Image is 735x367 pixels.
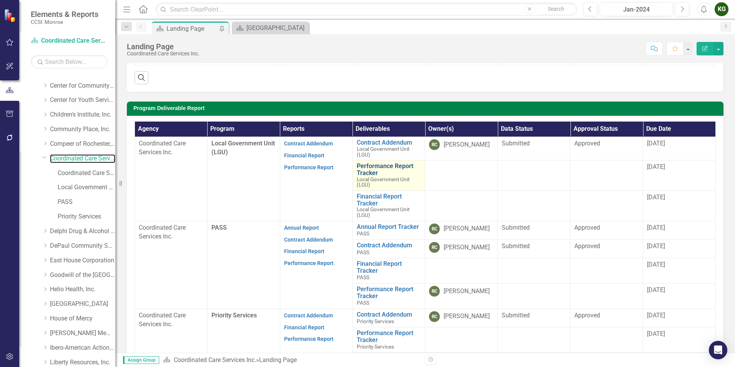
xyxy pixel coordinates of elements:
[246,23,307,33] div: [GEOGRAPHIC_DATA]
[357,274,369,280] span: PASS
[502,242,530,250] span: Submitted
[284,164,334,170] a: Performance Report
[357,311,421,318] a: Contract Addendum
[574,312,600,319] span: Approved
[570,221,643,239] td: Double-Click to Edit
[284,152,324,158] a: Financial Report
[429,311,440,322] div: RC
[570,327,643,352] td: Double-Click to Edit
[284,260,334,266] a: Performance Report
[357,260,421,274] a: Financial Report Tracker
[425,137,498,160] td: Double-Click to Edit
[570,191,643,221] td: Double-Click to Edit
[357,344,394,350] span: Priority Services
[647,261,665,268] span: [DATE]
[647,140,665,147] span: [DATE]
[502,224,530,231] span: Submitted
[31,55,108,68] input: Search Below...
[425,327,498,352] td: Double-Click to Edit
[31,19,98,25] small: CCSI: Monroe
[574,224,600,231] span: Approved
[498,221,570,239] td: Double-Click to Edit
[498,137,570,160] td: Double-Click to Edit
[353,283,425,309] td: Double-Click to Edit Right Click for Context Menu
[647,163,665,170] span: [DATE]
[643,160,716,191] td: Double-Click to Edit
[50,358,115,367] a: Liberty Resources, Inc.
[647,194,665,201] span: [DATE]
[357,249,369,255] span: PASS
[574,140,600,147] span: Approved
[284,225,319,231] a: Annual Report
[166,24,217,33] div: Landing Page
[570,137,643,160] td: Double-Click to Edit
[425,309,498,327] td: Double-Click to Edit
[425,160,498,191] td: Double-Click to Edit
[357,146,409,158] span: Local Government Unit (LGU)
[425,221,498,239] td: Double-Click to Edit
[50,242,115,250] a: DePaul Community Services, lnc.
[353,221,425,239] td: Double-Click to Edit Right Click for Context Menu
[123,356,159,364] span: Assign Group
[127,51,200,57] div: Coordinated Care Services Inc.
[58,169,115,178] a: Coordinated Care Services Inc. (MCOMH Internal)
[647,330,665,337] span: [DATE]
[643,258,716,284] td: Double-Click to Edit
[444,312,490,321] div: [PERSON_NAME]
[50,140,115,148] a: Compeer of Rochester, Inc.
[570,239,643,258] td: Double-Click to Edit
[709,341,727,359] div: Open Intercom Messenger
[548,6,564,12] span: Search
[429,139,440,150] div: RC
[502,140,530,147] span: Submitted
[425,191,498,221] td: Double-Click to Edit
[135,137,208,221] td: Double-Click to Edit
[643,239,716,258] td: Double-Click to Edit
[444,224,490,233] div: [PERSON_NAME]
[357,318,394,324] span: Priority Services
[357,139,421,146] a: Contract Addendum
[50,344,115,352] a: Ibero-American Action League, Inc.
[643,309,716,327] td: Double-Click to Edit
[31,37,108,45] a: Coordinated Care Services Inc.
[570,283,643,309] td: Double-Click to Edit
[50,256,115,265] a: East House Corporation
[353,160,425,191] td: Double-Click to Edit Right Click for Context Menu
[647,312,665,319] span: [DATE]
[284,140,333,147] a: Contract Addendum
[50,285,115,294] a: Helio Health, Inc.
[50,271,115,280] a: Goodwill of the [GEOGRAPHIC_DATA]
[647,224,665,231] span: [DATE]
[643,283,716,309] td: Double-Click to Edit
[498,258,570,284] td: Double-Click to Edit
[284,336,334,342] a: Performance Report
[50,125,115,134] a: Community Place, Inc.
[647,286,665,294] span: [DATE]
[715,2,728,16] div: KG
[537,4,575,15] button: Search
[600,2,673,16] button: Jan-2024
[643,137,716,160] td: Double-Click to Edit
[284,324,324,330] a: Financial Report
[211,140,275,156] span: Local Government Unit (LGU)
[259,356,297,364] div: Landing Page
[574,242,600,250] span: Approved
[357,193,421,207] a: Financial Report Tracker
[602,5,670,14] div: Jan-2024
[139,224,203,241] p: Coordinated Care Services Inc.
[133,105,720,111] h3: Program Deliverable Report
[425,258,498,284] td: Double-Click to Edit
[502,312,530,319] span: Submitted
[284,248,324,254] a: Financial Report
[163,356,419,365] div: »
[156,3,577,16] input: Search ClearPoint...
[284,312,333,319] a: Contract Addendum
[643,327,716,352] td: Double-Click to Edit
[174,356,256,364] a: Coordinated Care Services Inc.
[50,300,115,309] a: [GEOGRAPHIC_DATA]
[280,137,353,221] td: Double-Click to Edit
[444,140,490,149] div: [PERSON_NAME]
[58,212,115,221] a: Priority Services
[357,286,421,299] a: Performance Report Tracker
[50,227,115,236] a: Delphi Drug & Alcohol Council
